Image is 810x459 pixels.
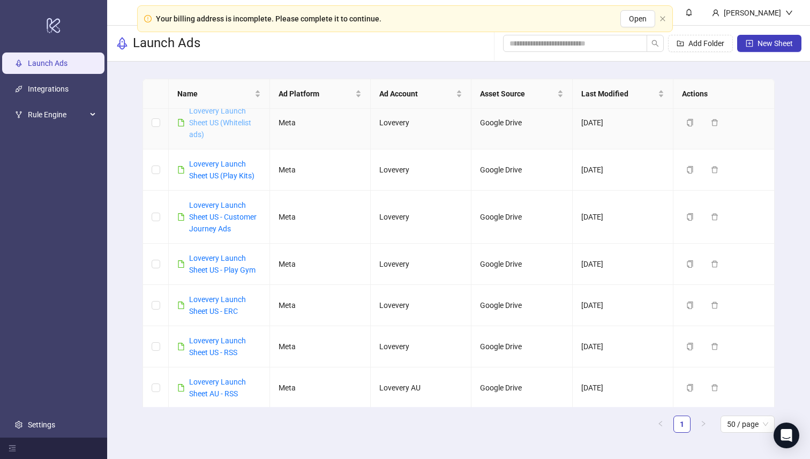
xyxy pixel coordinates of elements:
span: Ad Account [379,88,454,100]
a: Lovevery Launch Sheet US (Play Kits) [189,160,254,180]
h3: Launch Ads [133,35,200,52]
span: 50 / page [727,416,768,432]
span: user [712,9,719,17]
span: file [177,260,185,268]
span: Add Folder [688,39,724,48]
td: Google Drive [471,285,572,326]
span: delete [711,343,718,350]
span: down [785,9,793,17]
th: Ad Account [371,79,471,109]
span: Rule Engine [28,104,87,126]
td: Meta [270,326,371,367]
button: New Sheet [737,35,801,52]
td: Lovevery [371,285,471,326]
td: [DATE] [573,96,673,149]
a: Launch Ads [28,59,67,68]
span: fork [15,111,22,119]
td: Lovevery [371,191,471,244]
td: Google Drive [471,244,572,285]
a: Lovevery Launch Sheet US - ERC [189,295,246,315]
th: Asset Source [471,79,572,109]
td: Google Drive [471,96,572,149]
div: Your billing address is incomplete. Please complete it to continue. [156,13,381,25]
td: Meta [270,191,371,244]
td: Lovevery [371,326,471,367]
button: right [695,416,712,433]
a: Integrations [28,85,69,94]
span: plus-square [746,40,753,47]
span: bell [685,9,693,16]
span: delete [711,260,718,268]
span: right [700,420,707,427]
td: Lovevery [371,96,471,149]
td: Lovevery AU [371,367,471,409]
div: [PERSON_NAME] [719,7,785,19]
span: delete [711,119,718,126]
td: Lovevery [371,149,471,191]
span: copy [686,260,694,268]
a: Lovevery Launch Sheet US - Customer Journey Ads [189,201,257,233]
span: folder-add [677,40,684,47]
span: file [177,213,185,221]
th: Ad Platform [270,79,371,109]
li: Previous Page [652,416,669,433]
td: [DATE] [573,285,673,326]
span: delete [711,302,718,309]
span: file [177,384,185,392]
span: file [177,302,185,309]
td: [DATE] [573,326,673,367]
button: Add Folder [668,35,733,52]
span: menu-fold [9,445,16,452]
a: Lovevery Launch Sheet US - Play Gym [189,254,256,274]
span: copy [686,343,694,350]
span: Last Modified [581,88,656,100]
li: Next Page [695,416,712,433]
span: file [177,166,185,174]
span: copy [686,302,694,309]
td: [DATE] [573,149,673,191]
span: rocket [116,37,129,50]
span: Open [629,14,647,23]
span: Asset Source [480,88,554,100]
span: New Sheet [757,39,793,48]
button: close [659,16,666,22]
span: delete [711,166,718,174]
td: Google Drive [471,191,572,244]
div: Page Size [721,416,775,433]
a: Lovevery Launch Sheet US (Whitelist ads) [189,107,251,139]
button: Open [620,10,655,27]
td: Google Drive [471,326,572,367]
a: Lovevery Launch Sheet US - RSS [189,336,246,357]
span: left [657,420,664,427]
span: search [651,40,659,47]
th: Last Modified [573,79,673,109]
td: Meta [270,244,371,285]
td: Meta [270,367,371,409]
td: Google Drive [471,367,572,409]
span: file [177,343,185,350]
th: Name [169,79,269,109]
td: Meta [270,96,371,149]
span: copy [686,166,694,174]
td: Meta [270,149,371,191]
th: Actions [673,79,774,109]
td: Lovevery [371,244,471,285]
span: exclamation-circle [144,15,152,22]
span: delete [711,384,718,392]
span: copy [686,384,694,392]
span: Ad Platform [279,88,353,100]
button: left [652,416,669,433]
td: [DATE] [573,367,673,409]
td: Meta [270,285,371,326]
span: copy [686,119,694,126]
div: Open Intercom Messenger [774,423,799,448]
td: [DATE] [573,244,673,285]
td: [DATE] [573,191,673,244]
span: copy [686,213,694,221]
span: delete [711,213,718,221]
a: Settings [28,420,55,429]
td: Google Drive [471,149,572,191]
span: Name [177,88,252,100]
span: file [177,119,185,126]
a: Lovevery Launch Sheet AU - RSS [189,378,246,398]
